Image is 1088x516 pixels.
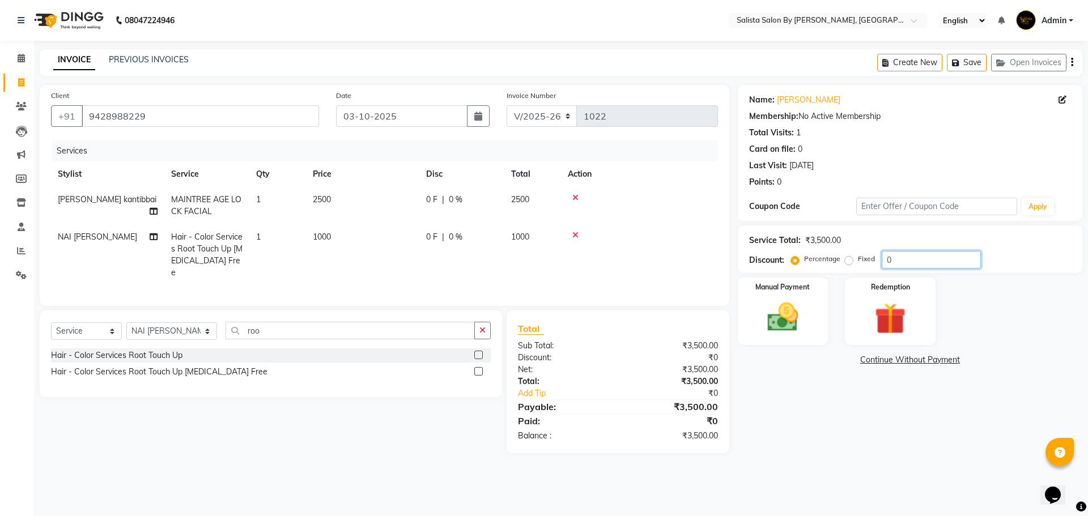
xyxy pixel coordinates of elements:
[749,234,801,246] div: Service Total:
[336,91,351,101] label: Date
[509,376,618,387] div: Total:
[256,194,261,204] span: 1
[740,354,1080,366] a: Continue Without Payment
[51,366,267,378] div: Hair - Color Services Root Touch Up [MEDICAL_DATA] Free
[749,160,787,172] div: Last Visit:
[1040,471,1077,505] iframe: chat widget
[504,161,561,187] th: Total
[618,414,726,428] div: ₹0
[29,5,107,36] img: logo
[249,161,306,187] th: Qty
[51,161,164,187] th: Stylist
[991,54,1066,71] button: Open Invoices
[449,194,462,206] span: 0 %
[749,201,856,212] div: Coupon Code
[865,299,916,338] img: _gift.svg
[1022,198,1054,215] button: Apply
[171,232,243,278] span: Hair - Color Services Root Touch Up [MEDICAL_DATA] Free
[749,110,1071,122] div: No Active Membership
[313,232,331,242] span: 1000
[51,91,69,101] label: Client
[796,127,801,139] div: 1
[164,161,249,187] th: Service
[618,376,726,387] div: ₹3,500.00
[561,161,718,187] th: Action
[509,430,618,442] div: Balance :
[805,234,841,246] div: ₹3,500.00
[125,5,175,36] b: 08047224946
[618,352,726,364] div: ₹0
[856,198,1017,215] input: Enter Offer / Coupon Code
[777,176,781,188] div: 0
[509,414,618,428] div: Paid:
[58,232,137,242] span: NAI [PERSON_NAME]
[509,387,636,399] a: Add Tip
[226,322,475,339] input: Search or Scan
[511,194,529,204] span: 2500
[509,352,618,364] div: Discount:
[507,91,556,101] label: Invoice Number
[618,430,726,442] div: ₹3,500.00
[749,254,784,266] div: Discount:
[51,105,83,127] button: +91
[256,232,261,242] span: 1
[1042,15,1066,27] span: Admin
[749,143,796,155] div: Card on file:
[509,364,618,376] div: Net:
[426,231,437,243] span: 0 F
[52,140,726,161] div: Services
[749,127,794,139] div: Total Visits:
[618,364,726,376] div: ₹3,500.00
[798,143,802,155] div: 0
[109,54,189,65] a: PREVIOUS INVOICES
[947,54,987,71] button: Save
[306,161,419,187] th: Price
[442,231,444,243] span: |
[518,323,544,335] span: Total
[636,387,726,399] div: ₹0
[749,176,775,188] div: Points:
[804,254,840,264] label: Percentage
[53,50,95,70] a: INVOICE
[877,54,942,71] button: Create New
[618,340,726,352] div: ₹3,500.00
[871,282,910,292] label: Redemption
[449,231,462,243] span: 0 %
[1016,10,1036,30] img: Admin
[749,110,798,122] div: Membership:
[511,232,529,242] span: 1000
[171,194,241,216] span: MAINTREE AGE LOCK FACIAL
[426,194,437,206] span: 0 F
[509,400,618,413] div: Payable:
[442,194,444,206] span: |
[755,282,810,292] label: Manual Payment
[82,105,319,127] input: Search by Name/Mobile/Email/Code
[51,349,182,361] div: Hair - Color Services Root Touch Up
[858,254,875,264] label: Fixed
[58,194,156,204] span: [PERSON_NAME] kantibbai
[509,340,618,352] div: Sub Total:
[777,94,840,106] a: [PERSON_NAME]
[758,299,809,335] img: _cash.svg
[789,160,814,172] div: [DATE]
[618,400,726,413] div: ₹3,500.00
[749,94,775,106] div: Name:
[313,194,331,204] span: 2500
[419,161,504,187] th: Disc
